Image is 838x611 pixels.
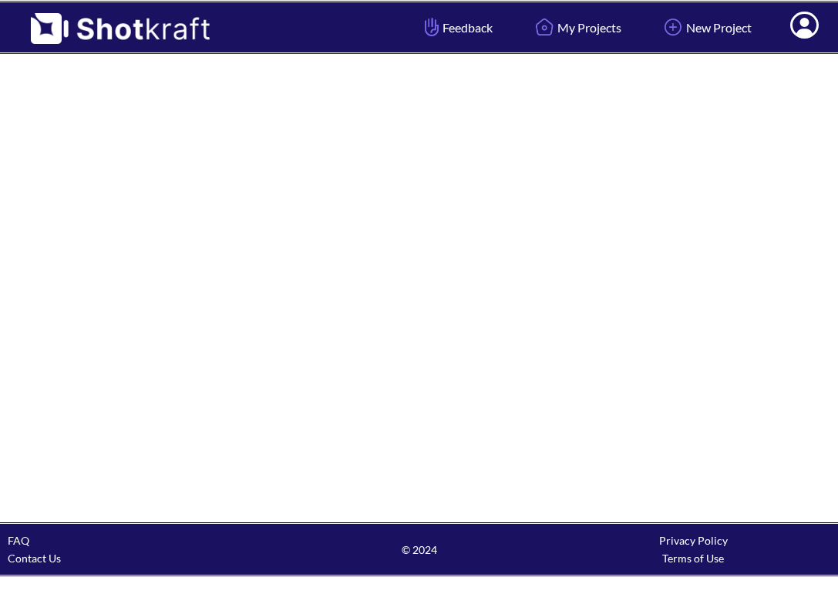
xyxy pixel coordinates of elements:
[648,7,763,48] a: New Project
[660,14,686,40] img: Add Icon
[556,532,830,549] div: Privacy Policy
[8,552,61,565] a: Contact Us
[421,14,443,40] img: Hand Icon
[421,19,493,36] span: Feedback
[531,14,557,40] img: Home Icon
[556,549,830,567] div: Terms of Use
[8,534,29,547] a: FAQ
[520,7,633,48] a: My Projects
[282,541,557,559] span: © 2024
